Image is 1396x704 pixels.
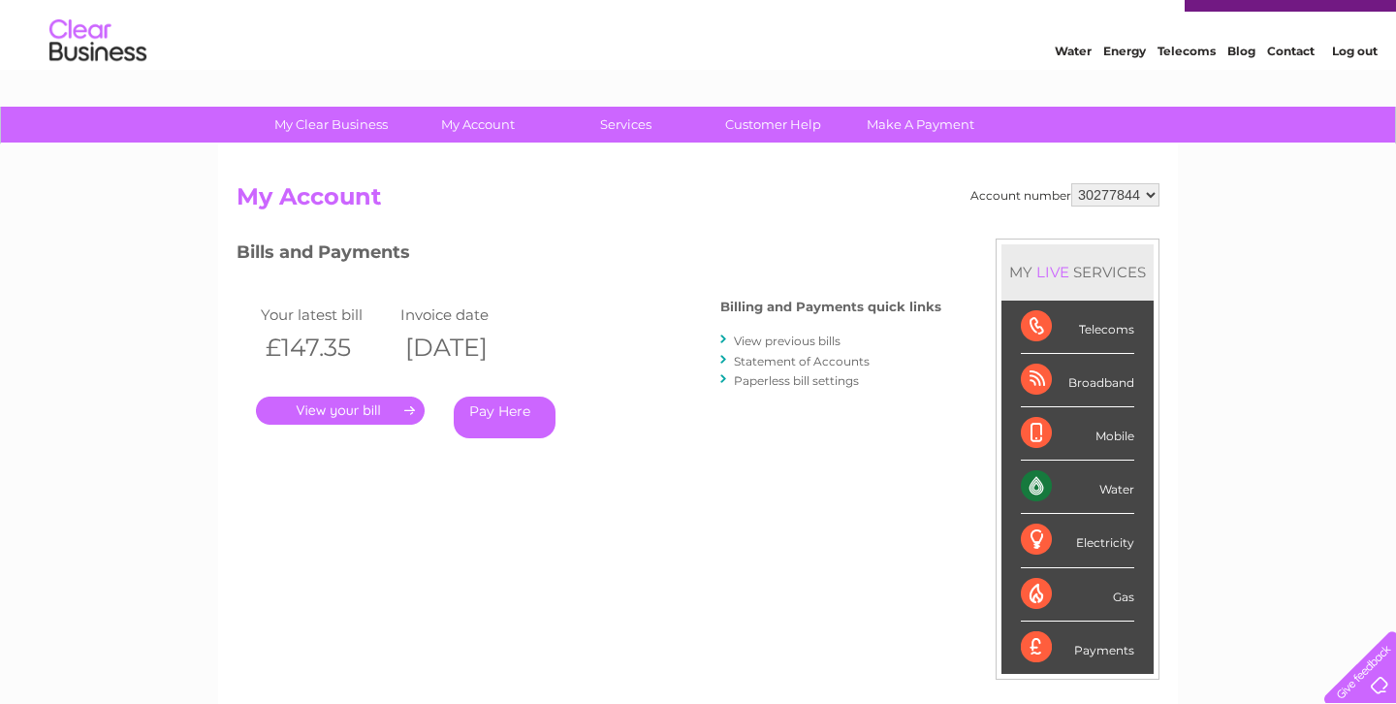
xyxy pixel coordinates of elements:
[734,334,841,348] a: View previous bills
[1031,10,1164,34] a: 0333 014 3131
[398,107,558,143] a: My Account
[841,107,1000,143] a: Make A Payment
[1103,82,1146,97] a: Energy
[1032,263,1073,281] div: LIVE
[970,183,1159,207] div: Account number
[546,107,706,143] a: Services
[1055,82,1092,97] a: Water
[251,107,411,143] a: My Clear Business
[1021,354,1134,407] div: Broadband
[396,302,535,328] td: Invoice date
[693,107,853,143] a: Customer Help
[241,11,1158,94] div: Clear Business is a trading name of Verastar Limited (registered in [GEOGRAPHIC_DATA] No. 3667643...
[1158,82,1216,97] a: Telecoms
[237,239,941,272] h3: Bills and Payments
[720,300,941,314] h4: Billing and Payments quick links
[396,328,535,368] th: [DATE]
[1021,514,1134,567] div: Electricity
[1021,622,1134,674] div: Payments
[1227,82,1255,97] a: Blog
[1267,82,1315,97] a: Contact
[1332,82,1378,97] a: Log out
[1021,301,1134,354] div: Telecoms
[237,183,1159,220] h2: My Account
[256,302,396,328] td: Your latest bill
[48,50,147,110] img: logo.png
[1021,568,1134,622] div: Gas
[256,397,425,425] a: .
[734,354,870,368] a: Statement of Accounts
[1021,407,1134,461] div: Mobile
[1001,244,1154,300] div: MY SERVICES
[454,397,555,438] a: Pay Here
[734,373,859,388] a: Paperless bill settings
[1021,461,1134,514] div: Water
[256,328,396,368] th: £147.35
